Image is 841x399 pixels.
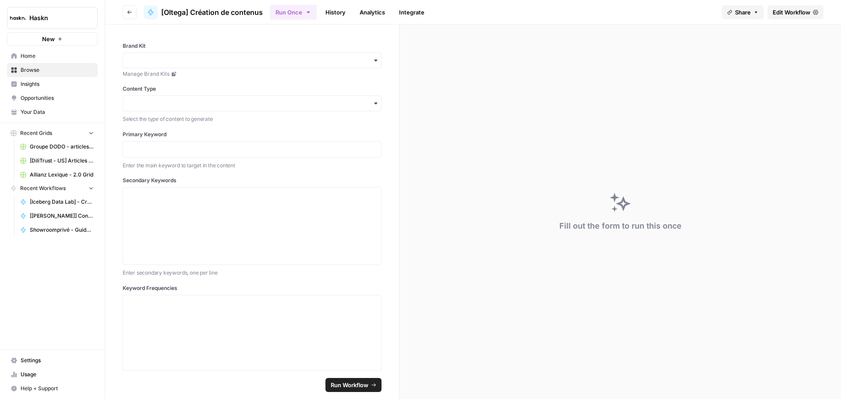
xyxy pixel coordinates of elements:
a: Home [7,49,98,63]
a: Groupe DODO - articles de blog Grid [16,140,98,154]
span: Haskn [29,14,82,22]
button: Workspace: Haskn [7,7,98,29]
a: Browse [7,63,98,77]
a: Edit Workflow [767,5,823,19]
button: New [7,32,98,46]
a: Your Data [7,105,98,119]
span: Groupe DODO - articles de blog Grid [30,143,94,151]
label: Secondary Keywords [123,177,382,184]
a: Settings [7,353,98,367]
p: Enter secondary keywords, one per line [123,268,382,277]
img: Haskn Logo [10,10,26,26]
div: Fill out the form to run this once [559,220,682,232]
a: [Iceberg Data Lab] - Création de contenu [16,195,98,209]
label: Primary Keyword [123,131,382,138]
span: [Iceberg Data Lab] - Création de contenu [30,198,94,206]
p: Select the type of content to generate [123,115,382,124]
button: Share [722,5,764,19]
span: [[PERSON_NAME]] Content Brief [30,212,94,220]
span: Recent Grids [20,129,52,137]
a: Showroomprivé - Guide d'achat de 800 mots [16,223,98,237]
span: [Oltega] Création de contenus [161,7,263,18]
span: Settings [21,357,94,364]
span: Opportunities [21,94,94,102]
span: Help + Support [21,385,94,392]
span: Insights [21,80,94,88]
a: [[PERSON_NAME]] Content Brief [16,209,98,223]
button: Help + Support [7,381,98,395]
button: Recent Workflows [7,182,98,195]
a: Manage Brand Kits [123,70,382,78]
button: Run Workflow [325,378,382,392]
p: Enter the main keyword to target in the content [123,161,382,170]
a: Integrate [394,5,430,19]
span: Showroomprivé - Guide d'achat de 800 mots [30,226,94,234]
a: Allianz Lexique - 2.0 Grid [16,168,98,182]
a: Opportunities [7,91,98,105]
span: New [42,35,55,43]
label: Keyword Frequencies [123,284,382,292]
span: Your Data [21,108,94,116]
span: Share [735,8,751,17]
button: Recent Grids [7,127,98,140]
span: Home [21,52,94,60]
a: Insights [7,77,98,91]
span: Run Workflow [331,381,368,389]
a: Usage [7,367,98,381]
label: Content Type [123,85,382,93]
label: Brand Kit [123,42,382,50]
button: Run Once [270,5,317,20]
span: Browse [21,66,94,74]
span: [DiliTrust - US] Articles de blog 700-1000 mots Grid [30,157,94,165]
span: Allianz Lexique - 2.0 Grid [30,171,94,179]
a: History [320,5,351,19]
a: Analytics [354,5,390,19]
span: Usage [21,371,94,378]
a: [DiliTrust - US] Articles de blog 700-1000 mots Grid [16,154,98,168]
span: Edit Workflow [773,8,810,17]
span: Recent Workflows [20,184,66,192]
a: [Oltega] Création de contenus [144,5,263,19]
